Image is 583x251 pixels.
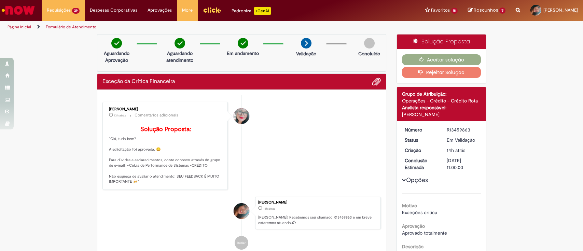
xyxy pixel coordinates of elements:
[402,111,481,118] div: [PERSON_NAME]
[140,125,191,133] b: Solução Proposta:
[238,38,248,48] img: check-circle-green.png
[499,8,505,14] span: 3
[402,54,481,65] button: Aceitar solução
[258,215,377,225] p: [PERSON_NAME]! Recebemos seu chamado R13459863 e em breve estaremos atuando.
[46,24,96,30] a: Formulário de Atendimento
[402,104,481,111] div: Analista responsável:
[90,7,137,14] span: Despesas Corporativas
[358,50,380,57] p: Concluído
[148,7,172,14] span: Aprovações
[232,7,271,15] div: Padroniza
[5,21,384,33] ul: Trilhas de página
[263,207,275,211] span: 14h atrás
[102,197,381,229] li: Aliny Souza Lira
[227,50,259,57] p: Em andamento
[102,79,175,85] h2: Exceção da Crítica Financeira Histórico de tíquete
[397,34,486,49] div: Solução Proposta
[431,7,450,14] span: Favoritos
[175,38,185,48] img: check-circle-green.png
[402,209,437,215] span: Exceções crítica
[400,137,442,143] dt: Status
[301,38,311,48] img: arrow-next.png
[400,147,442,154] dt: Criação
[451,8,458,14] span: 18
[364,38,375,48] img: img-circle-grey.png
[109,107,223,111] div: [PERSON_NAME]
[114,113,126,117] time: 28/08/2025 18:52:58
[447,147,478,154] div: 28/08/2025 18:40:56
[182,7,193,14] span: More
[1,3,36,17] img: ServiceNow
[258,200,377,205] div: [PERSON_NAME]
[163,50,196,64] p: Aguardando atendimento
[447,126,478,133] div: R13459863
[543,7,578,13] span: [PERSON_NAME]
[402,243,424,250] b: Descrição
[447,147,465,153] time: 28/08/2025 18:40:56
[109,126,223,184] p: "Olá, tudo bem? A solicitação foi aprovada. 😀 Para dúvidas e esclarecimentos, conte conosco atrav...
[400,126,442,133] dt: Número
[234,203,249,219] div: Aliny Souza Lira
[296,50,316,57] p: Validação
[447,147,465,153] span: 14h atrás
[402,203,417,209] b: Motivo
[47,7,71,14] span: Requisições
[111,38,122,48] img: check-circle-green.png
[468,7,505,14] a: Rascunhos
[100,50,133,64] p: Aguardando Aprovação
[447,157,478,171] div: [DATE] 11:00:00
[402,230,447,236] span: Aprovado totalmente
[203,5,221,15] img: click_logo_yellow_360x200.png
[402,223,425,229] b: Aprovação
[254,7,271,15] p: +GenAi
[402,90,481,97] div: Grupo de Atribuição:
[234,108,249,124] div: Franciele Fernanda Melo dos Santos
[474,7,498,13] span: Rascunhos
[447,137,478,143] div: Em Validação
[372,77,381,86] button: Adicionar anexos
[402,67,481,78] button: Rejeitar Solução
[263,207,275,211] time: 28/08/2025 18:40:56
[72,8,80,14] span: 29
[135,112,178,118] small: Comentários adicionais
[114,113,126,117] span: 13h atrás
[8,24,31,30] a: Página inicial
[402,97,481,104] div: Operações - Crédito - Crédito Rota
[400,157,442,171] dt: Conclusão Estimada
